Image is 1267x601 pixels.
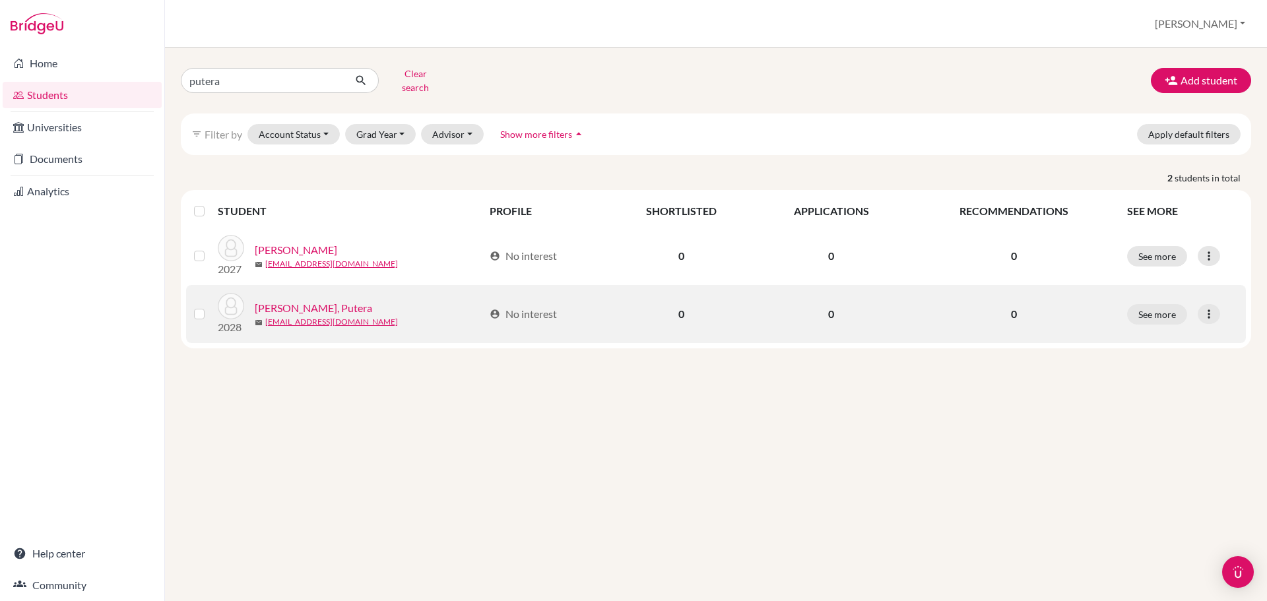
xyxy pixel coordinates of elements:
a: Home [3,50,162,77]
button: Advisor [421,124,484,144]
button: See more [1127,246,1187,267]
button: See more [1127,304,1187,325]
td: 0 [608,285,754,343]
a: Community [3,572,162,598]
button: Grad Year [345,124,416,144]
a: [EMAIL_ADDRESS][DOMAIN_NAME] [265,316,398,328]
td: 0 [608,227,754,285]
a: Help center [3,540,162,567]
div: No interest [490,306,557,322]
button: Clear search [379,63,452,98]
span: account_circle [490,309,500,319]
th: APPLICATIONS [754,195,908,227]
a: Universities [3,114,162,141]
a: Analytics [3,178,162,205]
button: Apply default filters [1137,124,1241,144]
th: RECOMMENDATIONS [909,195,1119,227]
input: Find student by name... [181,68,344,93]
button: Account Status [247,124,340,144]
td: 0 [754,227,908,285]
span: Show more filters [500,129,572,140]
p: 2028 [218,319,244,335]
th: PROFILE [482,195,608,227]
span: mail [255,319,263,327]
td: 0 [754,285,908,343]
a: Students [3,82,162,108]
a: [PERSON_NAME], Putera [255,300,372,316]
a: [EMAIL_ADDRESS][DOMAIN_NAME] [265,258,398,270]
p: 0 [917,306,1111,322]
strong: 2 [1167,171,1175,185]
p: 0 [917,248,1111,264]
th: STUDENT [218,195,482,227]
img: Bridge-U [11,13,63,34]
span: mail [255,261,263,269]
span: students in total [1175,171,1251,185]
a: [PERSON_NAME] [255,242,337,258]
i: arrow_drop_up [572,127,585,141]
img: Putera Swatan, Abraham [218,235,244,261]
th: SHORTLISTED [608,195,754,227]
th: SEE MORE [1119,195,1246,227]
p: 2027 [218,261,244,277]
span: account_circle [490,251,500,261]
button: [PERSON_NAME] [1149,11,1251,36]
button: Add student [1151,68,1251,93]
i: filter_list [191,129,202,139]
div: No interest [490,248,557,264]
div: Open Intercom Messenger [1222,556,1254,588]
span: Filter by [205,128,242,141]
a: Documents [3,146,162,172]
button: Show more filtersarrow_drop_up [489,124,597,144]
img: Taj Alim, Putera [218,293,244,319]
